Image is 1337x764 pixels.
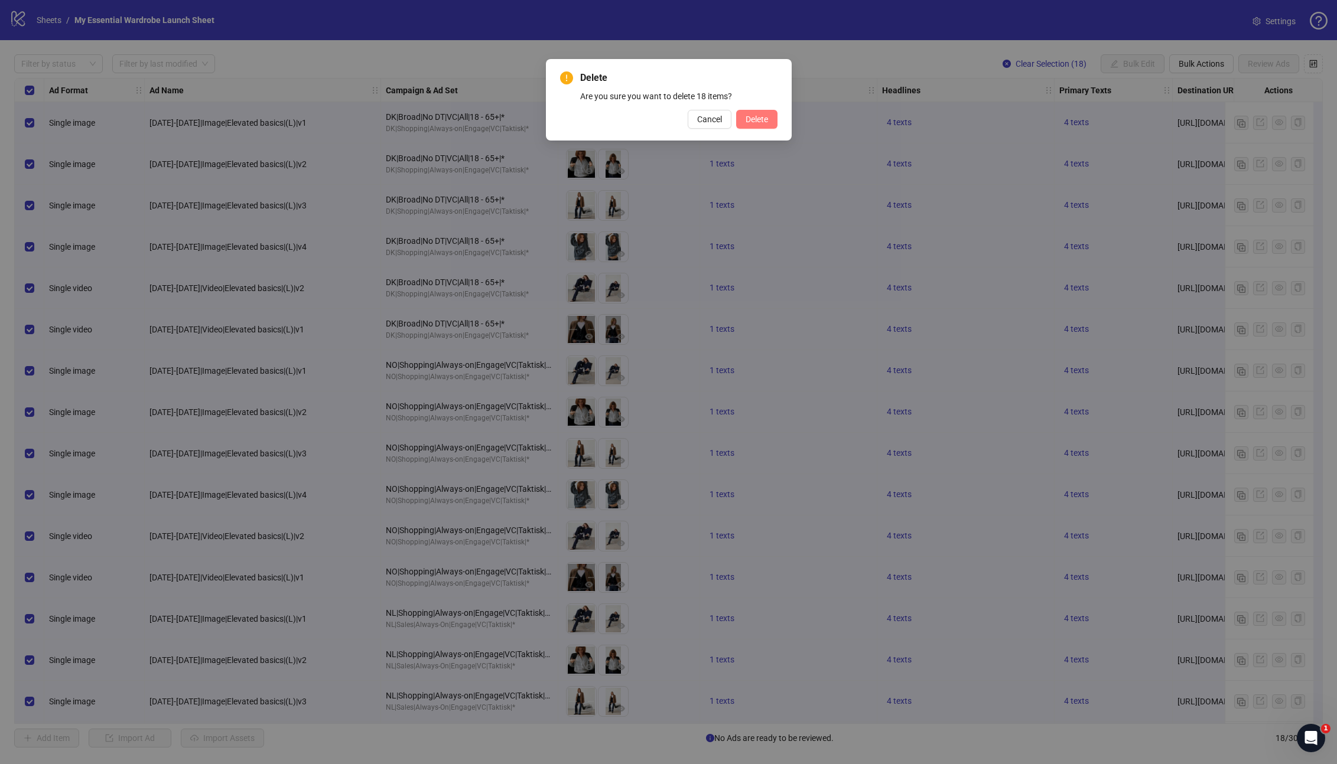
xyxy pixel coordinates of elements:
[1297,724,1325,752] iframe: Intercom live chat
[746,115,768,124] span: Delete
[736,110,778,129] button: Delete
[560,71,573,84] span: exclamation-circle
[1321,724,1331,733] span: 1
[580,71,778,85] span: Delete
[580,90,778,103] div: Are you sure you want to delete 18 items?
[688,110,731,129] button: Cancel
[697,115,722,124] span: Cancel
